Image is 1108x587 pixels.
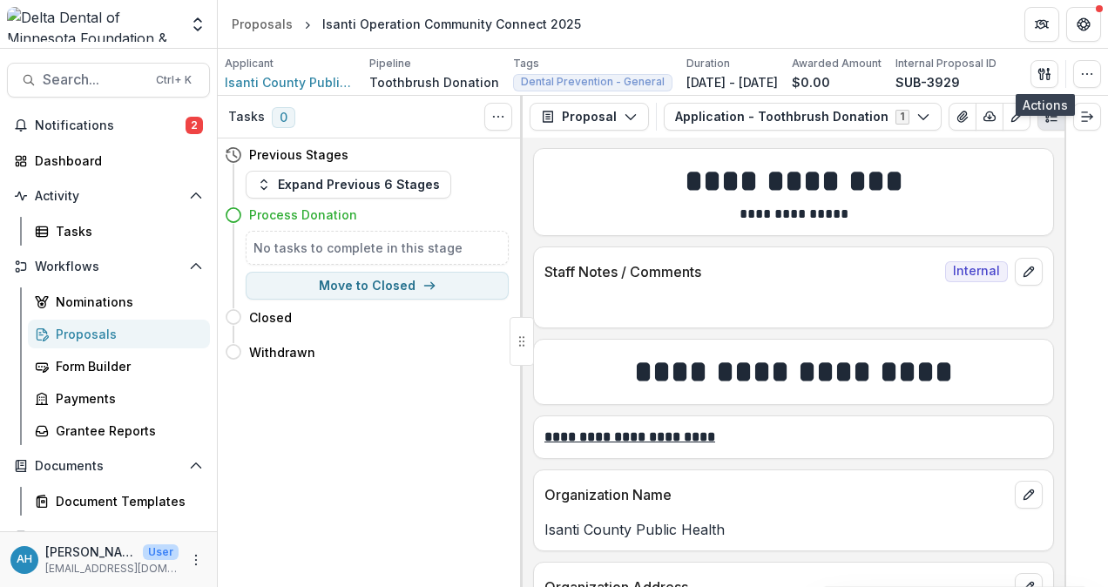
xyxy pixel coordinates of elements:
button: View Attached Files [949,103,976,131]
div: Grantee Reports [56,422,196,440]
p: Organization Name [544,484,1008,505]
p: Staff Notes / Comments [544,261,938,282]
a: Nominations [28,287,210,316]
p: Tags [513,56,539,71]
div: Document Templates [56,492,196,510]
button: edit [1015,258,1043,286]
img: Delta Dental of Minnesota Foundation & Community Giving logo [7,7,179,42]
a: Document Templates [28,487,210,516]
span: Contacts [35,530,182,544]
span: Activity [35,189,182,204]
button: Toggle View Cancelled Tasks [484,103,512,131]
h4: Process Donation [249,206,357,224]
div: Proposals [232,15,293,33]
div: Tasks [56,222,196,240]
p: [EMAIL_ADDRESS][DOMAIN_NAME] [45,561,179,577]
span: 2 [186,117,203,134]
button: Plaintext view [1037,103,1065,131]
div: Nominations [56,293,196,311]
button: Expand right [1073,103,1101,131]
div: Annessa Hicks [17,554,32,565]
button: edit [1015,481,1043,509]
p: [PERSON_NAME] [45,543,136,561]
a: Grantee Reports [28,416,210,445]
span: Notifications [35,118,186,133]
div: Proposals [56,325,196,343]
h4: Previous Stages [249,145,348,164]
button: Open Contacts [7,523,210,550]
nav: breadcrumb [225,11,588,37]
div: Payments [56,389,196,408]
span: Documents [35,459,182,474]
a: Proposals [225,11,300,37]
div: Form Builder [56,357,196,375]
p: Isanti County Public Health [544,519,1043,540]
a: Dashboard [7,146,210,175]
button: Notifications2 [7,111,210,139]
div: Dashboard [35,152,196,170]
span: Workflows [35,260,182,274]
span: Search... [43,71,145,88]
h4: Withdrawn [249,343,315,361]
button: Move to Closed [246,272,509,300]
p: Pipeline [369,56,411,71]
button: Open Activity [7,182,210,210]
button: Application - Toothbrush Donation1 [664,103,942,131]
span: Internal [945,261,1008,282]
span: Dental Prevention - General [521,76,665,88]
h3: Tasks [228,110,265,125]
button: Edit as form [1003,103,1030,131]
button: Proposal [530,103,649,131]
p: Applicant [225,56,274,71]
button: Get Help [1066,7,1101,42]
p: User [143,544,179,560]
button: More [186,550,206,570]
p: SUB-3929 [895,73,960,91]
a: Payments [28,384,210,413]
p: $0.00 [792,73,830,91]
button: Search... [7,63,210,98]
button: Partners [1024,7,1059,42]
p: [DATE] - [DATE] [686,73,778,91]
div: Isanti Operation Community Connect 2025 [322,15,581,33]
a: Proposals [28,320,210,348]
p: Toothbrush Donation [369,73,499,91]
button: Open Workflows [7,253,210,280]
h5: No tasks to complete in this stage [253,239,501,257]
a: Form Builder [28,352,210,381]
span: 0 [272,107,295,128]
a: Tasks [28,217,210,246]
button: Open Documents [7,452,210,480]
button: Open entity switcher [186,7,210,42]
p: Awarded Amount [792,56,882,71]
div: Ctrl + K [152,71,195,90]
button: Expand Previous 6 Stages [246,171,451,199]
p: Internal Proposal ID [895,56,997,71]
a: Isanti County Public Health [225,73,355,91]
h4: Closed [249,308,292,327]
p: Duration [686,56,730,71]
